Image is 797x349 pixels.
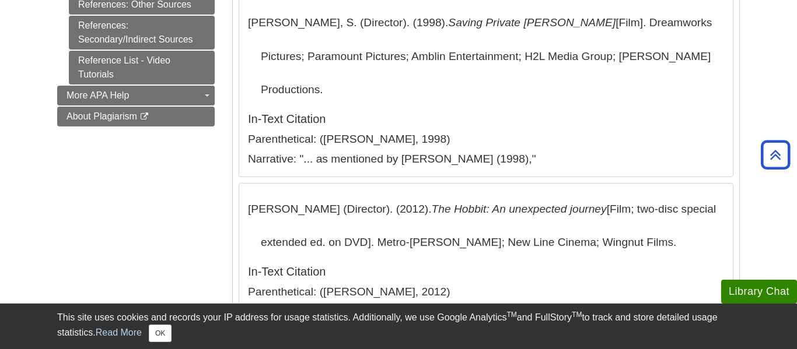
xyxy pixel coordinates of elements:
[432,203,607,215] i: The Hobbit: An unexpected journey
[57,107,215,126] a: About Plagiarism
[57,86,215,105] a: More APA Help
[57,311,740,342] div: This site uses cookies and records your IP address for usage statistics. Additionally, we use Goo...
[248,265,724,278] h5: In-Text Citation
[248,6,724,107] p: [PERSON_NAME], S. (Director). (1998). [Film]. Dreamworks Pictures; Paramount Pictures; Amblin Ent...
[757,147,794,163] a: Back to Top
[721,280,797,304] button: Library Chat
[67,111,137,121] span: About Plagiarism
[67,90,129,100] span: More APA Help
[248,112,724,125] h5: In-Text Citation
[96,327,142,337] a: Read More
[139,113,149,121] i: This link opens in a new window
[248,151,724,168] p: Narrative: "... as mentioned by [PERSON_NAME] (1998),"
[248,131,724,148] p: Parenthetical: ([PERSON_NAME], 1998)
[248,284,724,301] p: Parenthetical: ([PERSON_NAME], 2012)
[149,325,172,342] button: Close
[572,311,582,319] sup: TM
[69,16,215,50] a: References: Secondary/Indirect Sources
[506,311,516,319] sup: TM
[69,51,215,84] a: Reference List - Video Tutorials
[248,192,724,259] p: [PERSON_NAME] (Director). (2012). [Film; two-disc special extended ed. on DVD]. Metro-[PERSON_NAM...
[448,16,616,29] i: Saving Private [PERSON_NAME]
